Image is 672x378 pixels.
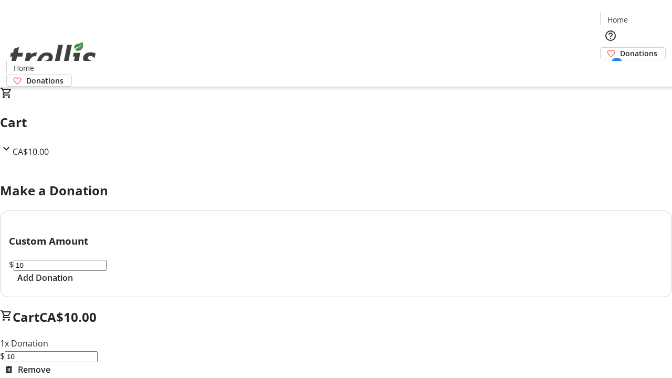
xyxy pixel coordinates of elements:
span: Donations [620,48,657,59]
h3: Custom Amount [9,234,663,248]
a: Donations [6,75,72,87]
button: Cart [600,59,621,80]
span: $ [9,259,14,270]
input: Donation Amount [5,351,98,362]
button: Help [600,25,621,46]
span: CA$10.00 [13,146,49,157]
button: Add Donation [9,271,81,284]
span: Donations [26,75,64,86]
span: Remove [18,363,50,376]
span: Home [14,62,34,73]
span: Home [607,14,628,25]
span: Add Donation [17,271,73,284]
img: Orient E2E Organization d5sCwGF6H7's Logo [6,30,100,83]
a: Home [7,62,40,73]
a: Donations [600,47,666,59]
a: Home [601,14,634,25]
input: Donation Amount [14,260,107,271]
span: CA$10.00 [39,308,97,325]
